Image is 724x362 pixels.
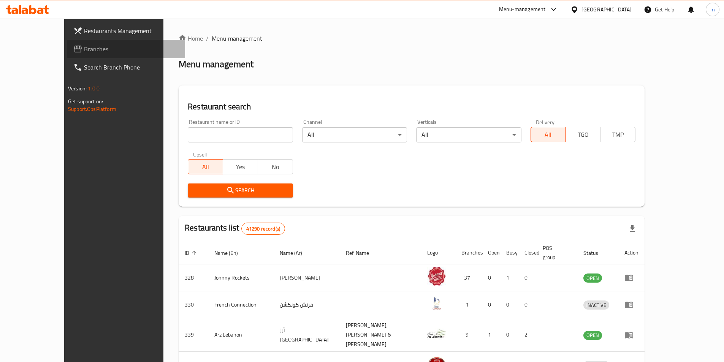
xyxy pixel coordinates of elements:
[624,300,638,309] div: Menu
[208,318,274,352] td: Arz Lebanon
[179,318,208,352] td: 339
[500,291,518,318] td: 0
[208,264,274,291] td: Johnny Rockets
[427,294,446,313] img: French Connection
[583,331,602,340] span: OPEN
[482,241,500,264] th: Open
[193,152,207,157] label: Upsell
[84,26,179,35] span: Restaurants Management
[179,34,203,43] a: Home
[624,330,638,340] div: Menu
[583,248,608,258] span: Status
[188,183,293,198] button: Search
[500,264,518,291] td: 1
[421,241,455,264] th: Logo
[455,264,482,291] td: 37
[214,248,248,258] span: Name (En)
[624,273,638,282] div: Menu
[188,127,293,142] input: Search for restaurant name or ID..
[500,318,518,352] td: 0
[600,127,635,142] button: TMP
[583,274,602,283] span: OPEN
[179,34,645,43] nav: breadcrumb
[242,225,285,232] span: 41290 record(s)
[543,243,568,262] span: POS group
[188,159,223,174] button: All
[427,267,446,286] img: Johnny Rockets
[604,129,632,140] span: TMP
[67,40,185,58] a: Branches
[179,291,208,318] td: 330
[518,264,537,291] td: 0
[455,241,482,264] th: Branches
[67,58,185,76] a: Search Branch Phone
[583,301,609,310] span: INACTIVE
[241,223,285,235] div: Total records count
[302,127,407,142] div: All
[565,127,600,142] button: TGO
[226,161,255,172] span: Yes
[531,127,566,142] button: All
[623,220,642,238] div: Export file
[191,161,220,172] span: All
[482,291,500,318] td: 0
[68,84,87,93] span: Version:
[518,318,537,352] td: 2
[274,318,340,352] td: أرز [GEOGRAPHIC_DATA]
[274,264,340,291] td: [PERSON_NAME]
[88,84,100,93] span: 1.0.0
[518,241,537,264] th: Closed
[206,34,209,43] li: /
[179,264,208,291] td: 328
[581,5,632,14] div: [GEOGRAPHIC_DATA]
[534,129,563,140] span: All
[482,264,500,291] td: 0
[258,159,293,174] button: No
[500,241,518,264] th: Busy
[212,34,262,43] span: Menu management
[427,324,446,343] img: Arz Lebanon
[518,291,537,318] td: 0
[68,104,116,114] a: Support.OpsPlatform
[340,318,421,352] td: [PERSON_NAME],[PERSON_NAME] & [PERSON_NAME]
[194,186,287,195] span: Search
[261,161,290,172] span: No
[84,44,179,54] span: Branches
[185,222,285,235] h2: Restaurants list
[346,248,379,258] span: Ref. Name
[84,63,179,72] span: Search Branch Phone
[455,318,482,352] td: 9
[710,5,715,14] span: m
[618,241,645,264] th: Action
[179,58,253,70] h2: Menu management
[536,119,555,125] label: Delivery
[274,291,340,318] td: فرنش كونكشن
[185,248,199,258] span: ID
[67,22,185,40] a: Restaurants Management
[68,96,103,106] span: Get support on:
[569,129,597,140] span: TGO
[223,159,258,174] button: Yes
[208,291,274,318] td: French Connection
[280,248,312,258] span: Name (Ar)
[499,5,546,14] div: Menu-management
[482,318,500,352] td: 1
[455,291,482,318] td: 1
[416,127,521,142] div: All
[188,101,635,112] h2: Restaurant search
